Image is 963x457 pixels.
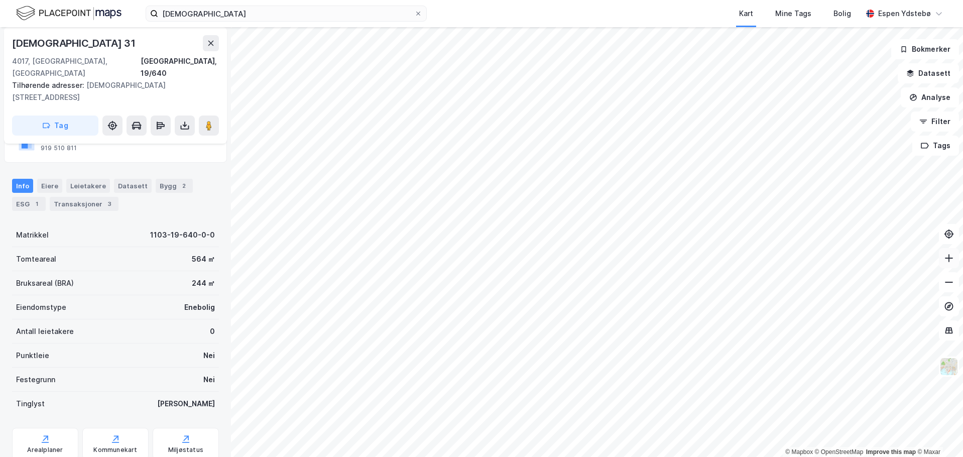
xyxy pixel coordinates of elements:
[192,253,215,265] div: 564 ㎡
[203,350,215,362] div: Nei
[12,79,211,103] div: [DEMOGRAPHIC_DATA][STREET_ADDRESS]
[16,374,55,386] div: Festegrunn
[913,409,963,457] iframe: Chat Widget
[912,136,959,156] button: Tags
[158,6,414,21] input: Søk på adresse, matrikkel, gårdeiere, leietakere eller personer
[37,179,62,193] div: Eiere
[93,446,137,454] div: Kommunekart
[16,325,74,337] div: Antall leietakere
[815,448,864,455] a: OpenStreetMap
[913,409,963,457] div: Kontrollprogram for chat
[16,350,49,362] div: Punktleie
[785,448,813,455] a: Mapbox
[27,446,63,454] div: Arealplaner
[16,229,49,241] div: Matrikkel
[141,55,219,79] div: [GEOGRAPHIC_DATA], 19/640
[939,357,958,376] img: Z
[739,8,753,20] div: Kart
[41,144,77,152] div: 919 510 811
[16,5,122,22] img: logo.f888ab2527a4732fd821a326f86c7f29.svg
[12,197,46,211] div: ESG
[16,301,66,313] div: Eiendomstype
[878,8,931,20] div: Espen Ydstebø
[12,81,86,89] span: Tilhørende adresser:
[12,55,141,79] div: 4017, [GEOGRAPHIC_DATA], [GEOGRAPHIC_DATA]
[32,199,42,209] div: 1
[114,179,152,193] div: Datasett
[156,179,193,193] div: Bygg
[775,8,811,20] div: Mine Tags
[50,197,118,211] div: Transaksjoner
[157,398,215,410] div: [PERSON_NAME]
[104,199,114,209] div: 3
[203,374,215,386] div: Nei
[12,116,98,136] button: Tag
[12,179,33,193] div: Info
[16,277,74,289] div: Bruksareal (BRA)
[184,301,215,313] div: Enebolig
[66,179,110,193] div: Leietakere
[12,35,138,51] div: [DEMOGRAPHIC_DATA] 31
[901,87,959,107] button: Analyse
[866,448,916,455] a: Improve this map
[179,181,189,191] div: 2
[16,253,56,265] div: Tomteareal
[891,39,959,59] button: Bokmerker
[833,8,851,20] div: Bolig
[168,446,203,454] div: Miljøstatus
[911,111,959,132] button: Filter
[192,277,215,289] div: 244 ㎡
[150,229,215,241] div: 1103-19-640-0-0
[898,63,959,83] button: Datasett
[16,398,45,410] div: Tinglyst
[210,325,215,337] div: 0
